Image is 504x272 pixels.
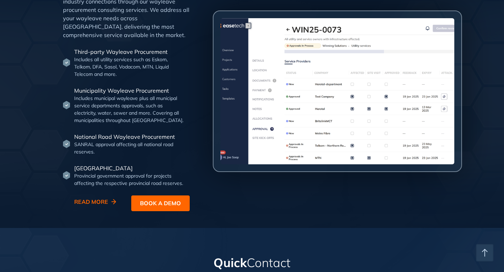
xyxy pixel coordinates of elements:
[220,18,455,164] img: An image representing the key services of our company
[140,199,181,207] span: BOOK A DEMO
[247,255,290,270] span: Contact
[74,56,185,78] div: Includes all utility services such as Eskom, Telkom, DFA, Sasol, Vodacom, MTN, Liquid Telecom and...
[213,255,247,270] span: Quick
[74,198,110,206] span: READ MORE
[131,195,190,211] button: BOOK A DEMO
[74,141,185,156] div: SANRAL approval affecting all national road reserves.
[63,195,131,208] button: READ MORE
[74,164,185,172] div: [GEOGRAPHIC_DATA]
[74,95,185,124] div: Includes municipal wayleave plus all municipal service departments approvals, such as electricity...
[74,133,185,141] div: National Road Wayleave Procurement
[74,172,185,187] div: Provincial government approval for projects affecting the respective provincial road reserves.
[74,48,185,56] div: Third-party Wayleave Procurement
[74,86,185,95] div: Municipality Wayleave Procurement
